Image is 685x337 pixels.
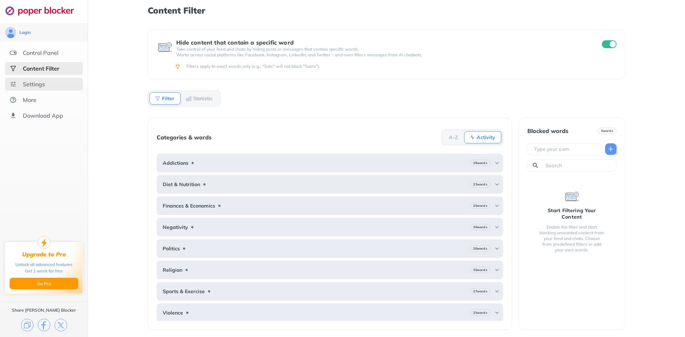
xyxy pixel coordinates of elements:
b: 25 words [473,203,487,208]
div: Share [PERSON_NAME] Blocker [12,307,76,313]
div: More [23,96,36,103]
b: Addictions [163,160,188,166]
b: 25 words [473,310,487,315]
b: Statistic [193,96,213,101]
b: 23 words [473,182,487,187]
b: Filter [162,96,174,101]
img: upgrade-to-pro.svg [37,236,50,249]
img: features.svg [10,49,17,56]
p: Works across social platforms like Facebook, Instagram, LinkedIn, and Twitter – and even filters ... [176,52,589,58]
img: about.svg [10,96,17,103]
img: x.svg [55,319,67,331]
b: Politics [163,246,180,251]
button: Go Pro [10,278,78,289]
img: Activity [470,134,475,140]
b: Activity [477,135,495,139]
div: Blocked words [527,128,568,134]
b: 0 words [601,128,613,133]
h1: Content Filter [148,6,625,15]
div: Control Panel [23,49,59,56]
img: logo-webpage.svg [5,6,82,16]
div: Get 1 week for free [25,268,63,274]
b: Finances & Economics [163,203,215,209]
div: Start Filtering Your Content [539,207,605,220]
img: settings.svg [10,81,17,88]
div: Download App [23,112,63,119]
img: copy.svg [21,319,34,331]
b: 30 words [473,225,487,230]
input: Type your own [533,145,599,153]
b: Violence [163,310,183,316]
div: Unlock all advanced features [15,261,72,268]
img: facebook.svg [38,319,50,331]
div: Upgrade to Pro [22,251,66,258]
b: Negativity [163,224,188,230]
img: download-app.svg [10,112,17,119]
b: Sports & Exercise [163,289,205,294]
div: Settings [23,81,45,88]
input: Search [545,162,613,169]
img: social-selected.svg [10,65,17,72]
b: 29 words [473,160,487,165]
div: Login [19,30,31,35]
div: Categories & words [157,134,212,141]
b: 30 words [473,267,487,272]
img: avatar.svg [5,27,16,38]
b: A-Z [449,135,458,139]
b: 26 words [473,246,487,251]
p: Take control of your feed and chats by hiding posts or messages that contain specific words. [176,46,589,52]
div: Hide content that contain a specific word [176,39,589,46]
div: Content Filter [23,65,59,72]
img: Filter [155,96,161,101]
img: Statistic [186,96,192,101]
div: Enable the filter and start blocking unwanted content from your feed and chats. Choose from prede... [539,224,605,253]
div: Filters apply to exact words only (e.g., "Sale" will not block "Sales"). [186,63,615,69]
b: Religion [163,267,182,273]
b: Diet & Nutrition [163,182,200,187]
b: 27 words [473,289,487,294]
